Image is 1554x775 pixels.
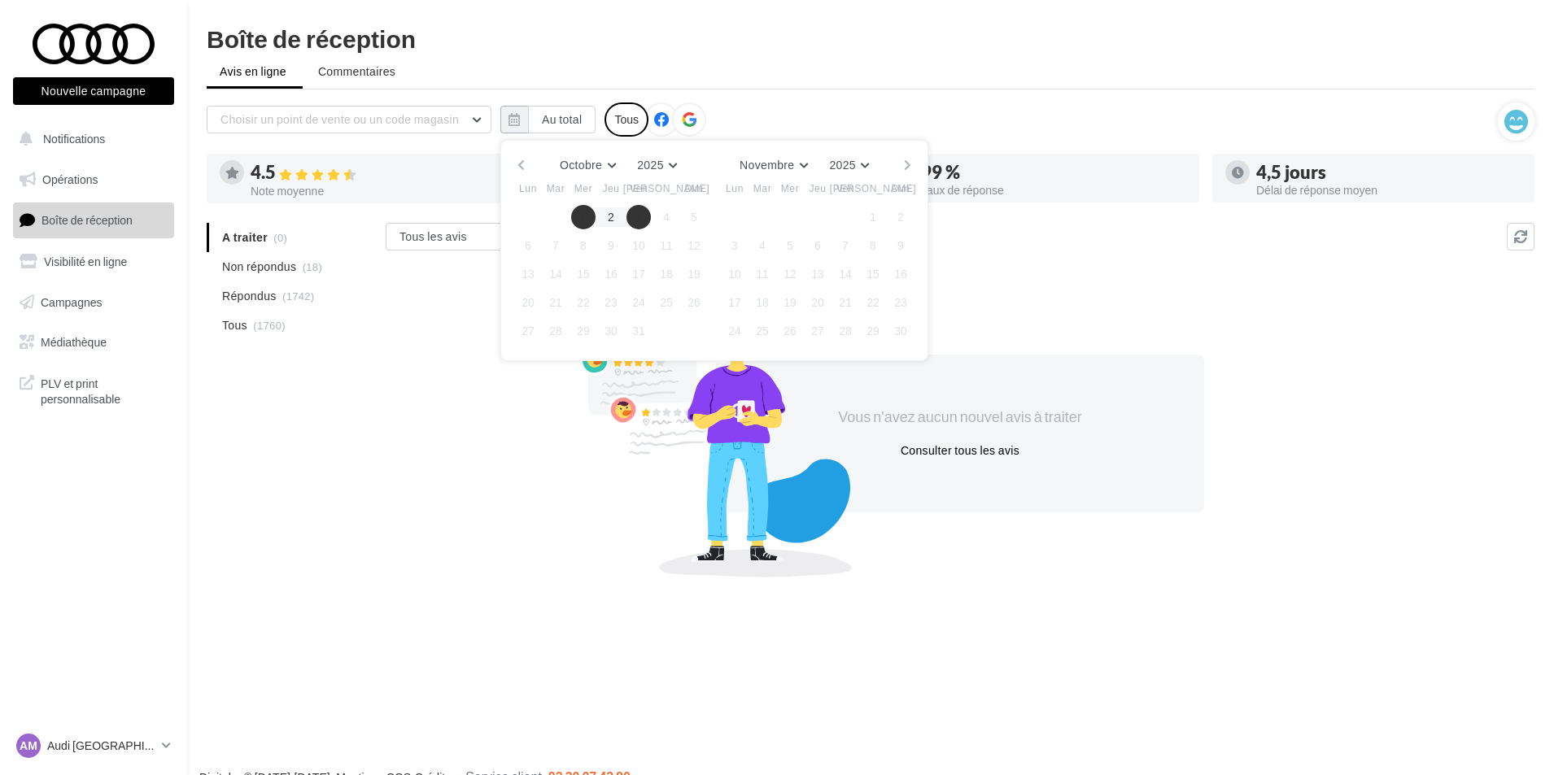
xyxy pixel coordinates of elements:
[861,319,885,343] button: 29
[684,181,703,195] span: Dim
[891,181,910,195] span: Dim
[654,205,679,229] button: 4
[42,172,98,186] span: Opérations
[861,290,885,315] button: 22
[781,181,799,195] span: Mer
[222,317,247,333] span: Tous
[222,259,296,275] span: Non répondus
[543,290,568,315] button: 21
[519,181,537,195] span: Lun
[220,112,459,126] span: Choisir un point de vente ou un code magasin
[921,163,1186,181] div: 99 %
[829,158,856,172] span: 2025
[571,205,596,229] button: 1
[318,63,395,80] span: Commentaires
[778,233,802,258] button: 5
[303,260,322,273] span: (18)
[733,154,814,176] button: Novembre
[1256,185,1521,196] div: Délai de réponse moyen
[750,233,775,258] button: 4
[10,245,177,279] a: Visibilité en ligne
[623,181,710,195] span: [PERSON_NAME]
[861,233,885,258] button: 8
[553,154,622,176] button: Octobre
[10,202,177,237] a: Boîte de réception
[222,288,277,304] span: Répondus
[637,158,664,172] span: 2025
[722,262,747,286] button: 10
[47,738,155,754] p: Audi [GEOGRAPHIC_DATA]
[599,233,623,258] button: 9
[207,106,491,133] button: Choisir un point de vente ou un code magasin
[833,233,858,258] button: 7
[13,77,174,105] button: Nouvelle campagne
[574,181,592,195] span: Mer
[809,181,826,195] span: Jeu
[626,319,651,343] button: 31
[750,319,775,343] button: 25
[861,205,885,229] button: 1
[654,290,679,315] button: 25
[599,262,623,286] button: 16
[516,262,540,286] button: 13
[750,262,775,286] button: 11
[805,290,830,315] button: 20
[41,335,107,349] span: Médiathèque
[10,163,177,197] a: Opérations
[10,325,177,359] a: Médiathèque
[251,185,516,197] div: Note moyenne
[682,290,706,315] button: 26
[207,26,1534,50] div: Boîte de réception
[516,319,540,343] button: 27
[888,205,913,229] button: 2
[833,290,858,315] button: 21
[722,290,747,315] button: 17
[682,233,706,258] button: 12
[1256,163,1521,181] div: 4,5 jours
[778,319,802,343] button: 26
[543,319,568,343] button: 28
[805,233,830,258] button: 6
[740,158,794,172] span: Novembre
[571,290,596,315] button: 22
[682,262,706,286] button: 19
[626,262,651,286] button: 17
[888,262,913,286] button: 16
[599,290,623,315] button: 23
[726,181,744,195] span: Lun
[833,319,858,343] button: 28
[10,122,171,156] button: Notifications
[516,233,540,258] button: 6
[10,285,177,320] a: Campagnes
[44,255,127,268] span: Visibilité en ligne
[753,181,771,195] span: Mar
[399,229,467,243] span: Tous les avis
[888,319,913,343] button: 30
[823,154,875,176] button: 2025
[722,233,747,258] button: 3
[41,294,103,308] span: Campagnes
[251,163,516,182] div: 4.5
[888,290,913,315] button: 23
[41,213,133,227] span: Boîte de réception
[602,181,619,195] span: Jeu
[750,290,775,315] button: 18
[626,205,651,229] button: 3
[560,158,602,172] span: Octobre
[10,366,177,414] a: PLV et print personnalisable
[820,407,1100,428] div: Vous n'avez aucun nouvel avis à traiter
[528,106,596,133] button: Au total
[631,154,683,176] button: 2025
[282,290,315,303] span: (1742)
[516,290,540,315] button: 20
[386,223,548,250] button: Tous les avis
[861,262,885,286] button: 15
[547,181,565,195] span: Mar
[894,441,1026,460] button: Consulter tous les avis
[805,262,830,286] button: 13
[599,205,623,229] button: 2
[778,290,802,315] button: 19
[830,181,917,195] span: [PERSON_NAME]
[605,102,648,137] div: Tous
[833,262,858,286] button: 14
